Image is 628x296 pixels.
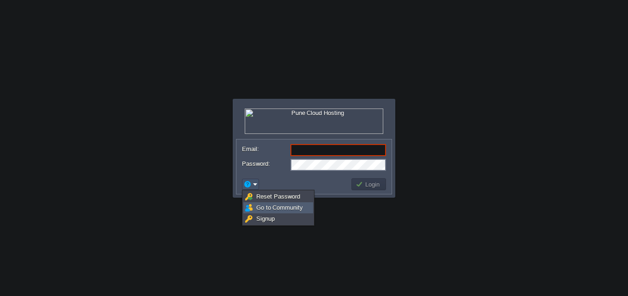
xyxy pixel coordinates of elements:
span: Signup [256,215,275,222]
label: Password: [242,159,290,169]
a: Reset Password [244,192,313,202]
a: Signup [244,214,313,224]
button: Login [356,180,382,188]
label: Email: [242,144,290,154]
img: Pune Cloud Hosting [245,109,383,134]
a: Go to Community [244,203,313,213]
span: Reset Password [256,193,300,200]
span: Go to Community [256,204,303,211]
